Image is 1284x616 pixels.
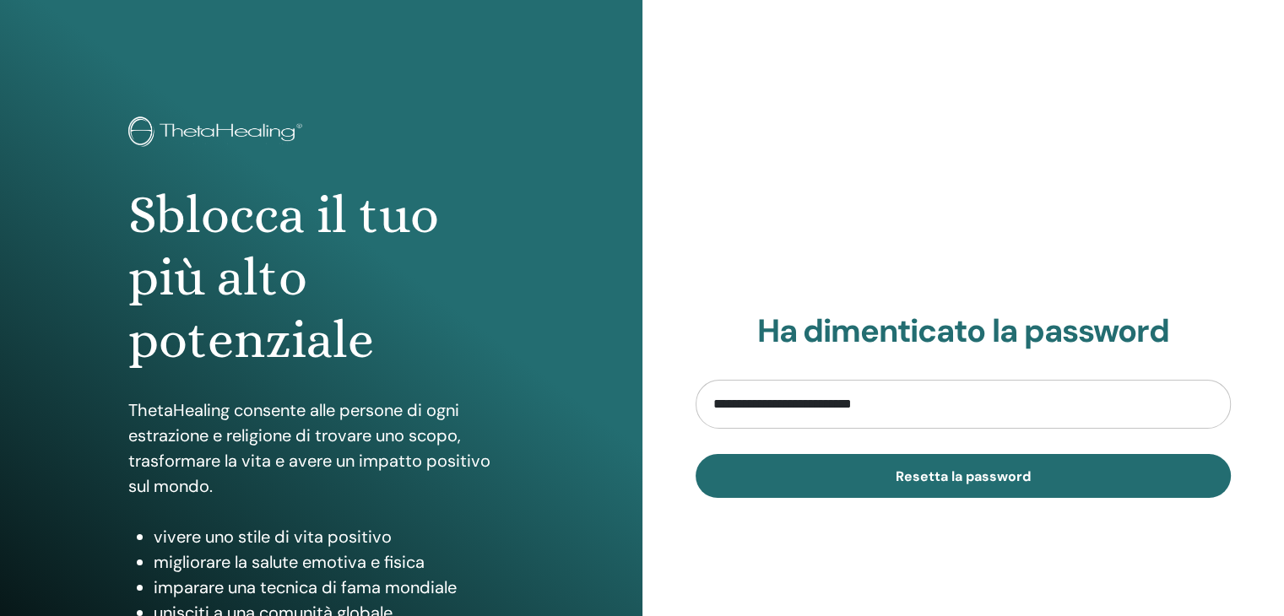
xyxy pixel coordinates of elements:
[154,575,514,600] li: imparare una tecnica di fama mondiale
[154,524,514,549] li: vivere uno stile di vita positivo
[154,549,514,575] li: migliorare la salute emotiva e fisica
[696,312,1232,351] h2: Ha dimenticato la password
[128,184,514,372] h1: Sblocca il tuo più alto potenziale
[128,397,514,499] p: ThetaHealing consente alle persone di ogni estrazione e religione di trovare uno scopo, trasforma...
[696,454,1232,498] button: Resetta la password
[896,467,1031,485] span: Resetta la password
